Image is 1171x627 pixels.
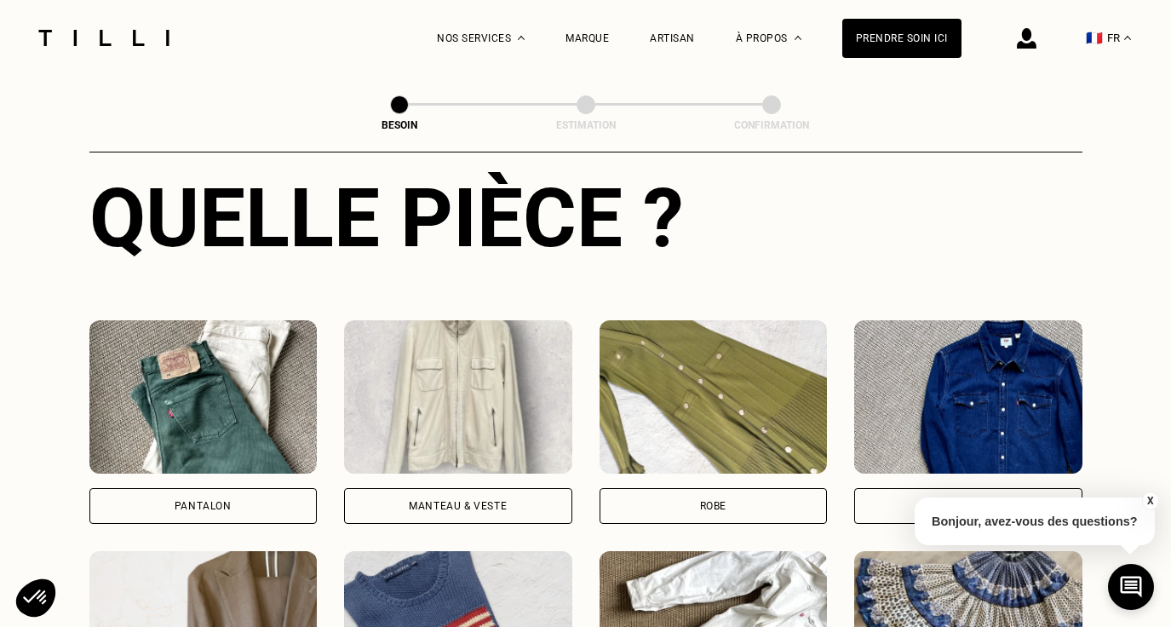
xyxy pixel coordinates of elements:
img: Menu déroulant à propos [795,36,801,40]
span: 🇫🇷 [1086,30,1103,46]
img: Tilli retouche votre Haut [854,320,1082,474]
img: Tilli retouche votre Pantalon [89,320,318,474]
img: Tilli retouche votre Robe [600,320,828,474]
button: X [1141,492,1158,510]
div: Confirmation [686,119,857,131]
div: Estimation [501,119,671,131]
div: Pantalon [175,501,232,511]
img: icône connexion [1017,28,1036,49]
a: Prendre soin ici [842,19,961,58]
img: menu déroulant [1124,36,1131,40]
div: Robe [700,501,726,511]
div: Manteau & Veste [409,501,507,511]
img: Tilli retouche votre Manteau & Veste [344,320,572,474]
div: Quelle pièce ? [89,170,1082,266]
img: Menu déroulant [518,36,525,40]
p: Bonjour, avez-vous des questions? [915,498,1155,545]
img: Logo du service de couturière Tilli [32,30,175,46]
div: Besoin [314,119,485,131]
a: Artisan [650,32,695,44]
a: Marque [565,32,609,44]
